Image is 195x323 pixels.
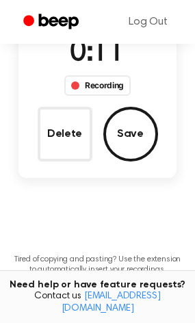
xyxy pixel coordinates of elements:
a: [EMAIL_ADDRESS][DOMAIN_NAME] [62,292,161,313]
a: Log Out [115,5,181,38]
a: Beep [14,9,91,36]
span: 0:11 [70,39,125,68]
span: Contact us [8,291,187,315]
p: Tired of copying and pasting? Use the extension to automatically insert your recordings. [11,255,184,275]
button: Save Audio Record [103,107,158,161]
div: Recording [64,75,131,96]
button: Delete Audio Record [38,107,92,161]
